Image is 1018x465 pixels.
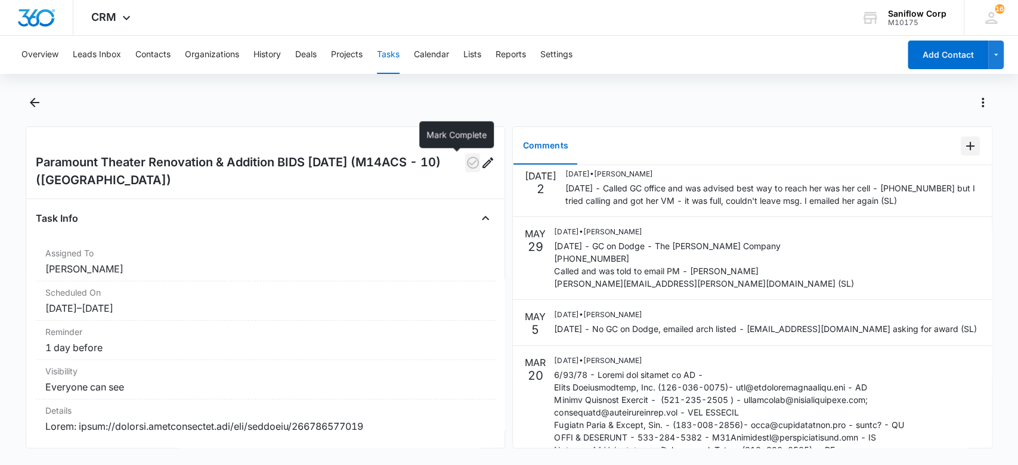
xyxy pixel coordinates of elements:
[26,93,44,112] button: Back
[525,169,556,183] p: [DATE]
[45,301,486,315] dd: [DATE] – [DATE]
[36,242,496,281] div: Assigned To[PERSON_NAME]
[73,36,121,74] button: Leads Inbox
[377,36,400,74] button: Tasks
[414,36,449,74] button: Calendar
[525,309,546,324] p: MAY
[295,36,317,74] button: Deals
[528,370,543,382] p: 20
[554,240,853,290] p: [DATE] - GC on Dodge - The [PERSON_NAME] Company [PHONE_NUMBER] Called and was told to email PM -...
[565,169,980,179] p: [DATE] • [PERSON_NAME]
[528,241,543,253] p: 29
[995,4,1004,14] span: 168
[995,4,1004,14] div: notifications count
[554,227,853,237] p: [DATE] • [PERSON_NAME]
[21,36,58,74] button: Overview
[45,262,486,276] dd: [PERSON_NAME]
[554,355,980,366] p: [DATE] • [PERSON_NAME]
[45,247,486,259] dt: Assigned To
[45,365,486,377] dt: Visibility
[185,36,239,74] button: Organizations
[463,36,481,74] button: Lists
[476,209,495,228] button: Close
[565,182,980,207] p: [DATE] - Called GC office and was advised best way to reach her was her cell - [PHONE_NUMBER] but...
[253,36,281,74] button: History
[419,121,494,148] div: Mark Complete
[888,18,946,27] div: account id
[496,36,526,74] button: Reports
[36,321,496,360] div: Reminder1 day before
[961,137,980,156] button: Add Comment
[888,9,946,18] div: account name
[45,325,486,338] dt: Reminder
[525,227,546,241] p: MAY
[45,286,486,299] dt: Scheduled On
[36,153,465,189] h2: Paramount Theater Renovation & Addition BIDS [DATE] (M14ACS - 10) ([GEOGRAPHIC_DATA])
[135,36,171,74] button: Contacts
[36,211,78,225] h4: Task Info
[45,380,486,394] dd: Everyone can see
[91,11,116,23] span: CRM
[36,281,496,321] div: Scheduled On[DATE]–[DATE]
[973,93,992,112] button: Actions
[36,360,496,399] div: VisibilityEveryone can see
[331,36,363,74] button: Projects
[554,309,976,320] p: [DATE] • [PERSON_NAME]
[908,41,988,69] button: Add Contact
[540,36,573,74] button: Settings
[525,355,546,370] p: MAR
[45,404,486,417] dt: Details
[531,324,539,336] p: 5
[537,183,544,195] p: 2
[45,340,486,355] dd: 1 day before
[480,153,495,172] button: Edit
[554,323,976,335] p: [DATE] - No GC on Dodge, emailed arch listed - [EMAIL_ADDRESS][DOMAIN_NAME] asking for award (SL)
[513,128,577,165] button: Comments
